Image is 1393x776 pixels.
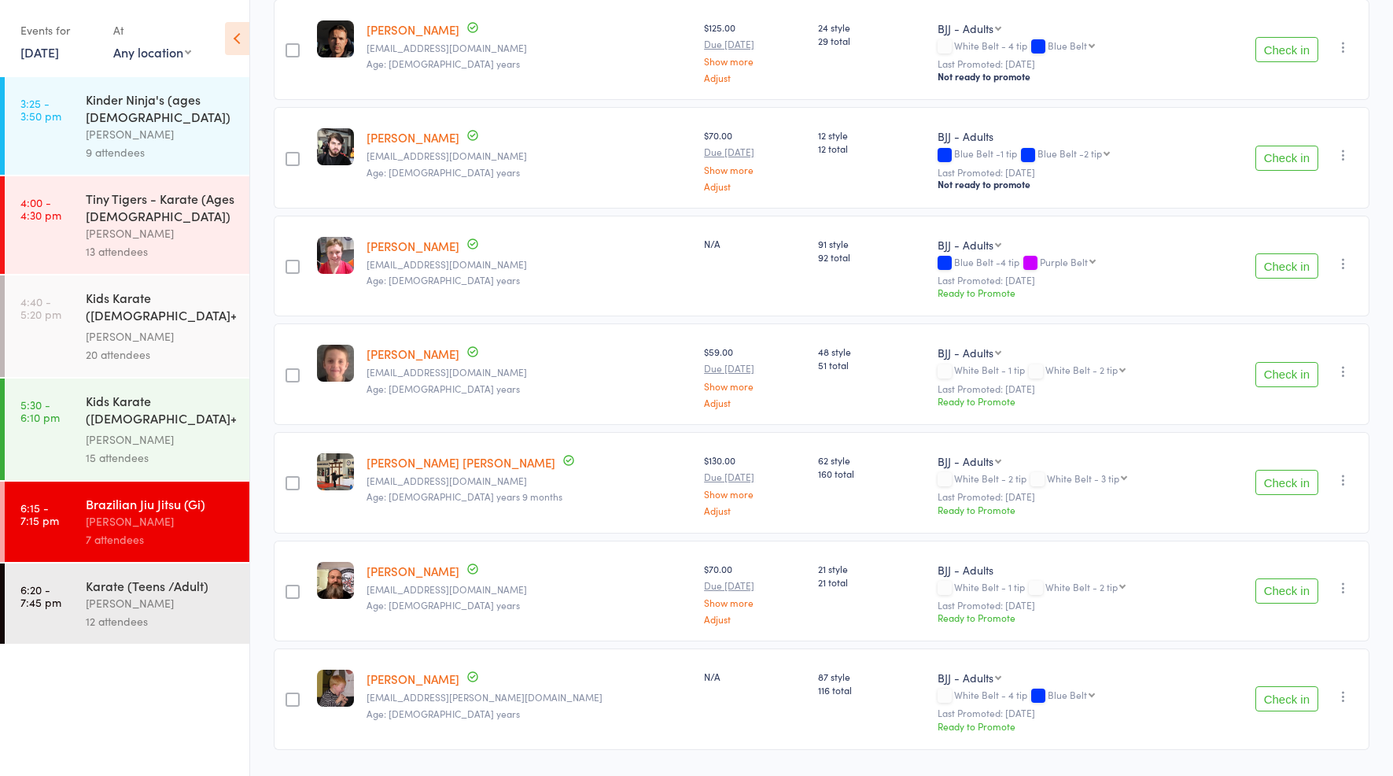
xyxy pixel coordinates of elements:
span: Age: [DEMOGRAPHIC_DATA] years [367,273,520,286]
div: White Belt - 1 tip [938,364,1200,378]
span: 51 total [818,358,925,371]
div: Kinder Ninja's (ages [DEMOGRAPHIC_DATA]) [86,91,236,125]
small: Last Promoted: [DATE] [938,58,1200,69]
span: 116 total [818,683,925,697]
span: 91 style [818,237,925,250]
div: BJJ - Adults [938,670,993,685]
span: Age: [DEMOGRAPHIC_DATA] years [367,598,520,612]
div: 12 attendees [86,612,236,630]
span: Age: [DEMOGRAPHIC_DATA] years [367,707,520,720]
div: Kids Karate ([DEMOGRAPHIC_DATA]+) Intermediate+ [86,392,236,430]
div: White Belt - 1 tip [938,582,1200,595]
span: 12 style [818,128,925,142]
div: White Belt - 2 tip [1045,582,1118,592]
a: [PERSON_NAME] [PERSON_NAME] [367,454,555,471]
span: Age: [DEMOGRAPHIC_DATA] years [367,382,520,395]
img: image1593504204.png [317,237,354,274]
div: Karate (Teens /Adult) [86,577,236,594]
div: Blue Belt -1 tip [938,148,1200,161]
span: Age: [DEMOGRAPHIC_DATA] years 9 months [367,490,562,503]
small: thereselambourne@live.com [367,475,691,486]
small: jayden.mathews@icloud.com [367,692,691,703]
a: [PERSON_NAME] [367,129,459,146]
div: Kids Karate ([DEMOGRAPHIC_DATA]+) Beginners [86,289,236,327]
div: Purple Belt [1040,257,1088,267]
div: Events for [20,17,98,43]
div: N/A [704,237,805,250]
div: White Belt - 2 tip [938,473,1200,486]
div: Blue Belt [1048,689,1087,700]
small: Due [DATE] [704,146,805,157]
small: gpmarriner@gmail.com [367,584,691,595]
div: [PERSON_NAME] [86,327,236,346]
a: Adjust [704,505,805,515]
div: Ready to Promote [938,611,1200,624]
time: 5:30 - 6:10 pm [20,398,60,423]
div: Tiny Tigers - Karate (Ages [DEMOGRAPHIC_DATA]) [86,190,236,224]
time: 6:20 - 7:45 pm [20,583,61,608]
a: 4:00 -4:30 pmTiny Tigers - Karate (Ages [DEMOGRAPHIC_DATA])[PERSON_NAME]13 attendees [5,176,249,274]
span: 62 style [818,453,925,467]
button: Check in [1255,470,1318,495]
small: allanbrey.ab@gmail.com [367,42,691,54]
div: 13 attendees [86,242,236,261]
small: sebastian.cavallaro99@gmail.com [367,150,691,161]
a: [PERSON_NAME] [367,346,459,362]
small: Due [DATE] [704,39,805,50]
a: [PERSON_NAME] [367,21,459,38]
div: Blue Belt -4 tip [938,257,1200,270]
a: Show more [704,164,805,175]
span: 21 style [818,562,925,575]
button: Check in [1255,578,1318,604]
a: Show more [704,56,805,66]
span: 48 style [818,345,925,358]
div: Not ready to promote [938,178,1200,190]
small: Last Promoted: [DATE] [938,167,1200,178]
div: White Belt - 4 tip [938,689,1200,703]
a: Show more [704,489,805,499]
span: 24 style [818,20,925,34]
span: Age: [DEMOGRAPHIC_DATA] years [367,165,520,179]
div: [PERSON_NAME] [86,430,236,449]
small: Last Promoted: [DATE] [938,600,1200,611]
img: image1673333829.png [317,453,354,490]
a: 5:30 -6:10 pmKids Karate ([DEMOGRAPHIC_DATA]+) Intermediate+[PERSON_NAME]15 attendees [5,379,249,480]
span: 21 total [818,575,925,589]
div: [PERSON_NAME] [86,125,236,143]
div: Ready to Promote [938,394,1200,408]
div: $70.00 [704,562,805,624]
small: Due [DATE] [704,363,805,374]
a: 6:20 -7:45 pmKarate (Teens /Adult)[PERSON_NAME]12 attendees [5,564,249,644]
div: $130.00 [704,453,805,515]
a: 6:15 -7:15 pmBrazilian Jiu Jitsu (Gi)[PERSON_NAME]7 attendees [5,482,249,562]
a: Adjust [704,181,805,191]
small: Last Promoted: [DATE] [938,491,1200,502]
time: 4:40 - 5:20 pm [20,295,61,320]
span: 29 total [818,34,925,47]
img: image1718698130.png [317,562,354,599]
button: Check in [1255,253,1318,279]
div: BJJ - Adults [938,562,1200,578]
img: image1677216368.png [317,20,354,57]
a: Show more [704,597,805,608]
img: image1473391854.png [317,345,354,382]
div: White Belt - 2 tip [1045,364,1118,375]
a: 4:40 -5:20 pmKids Karate ([DEMOGRAPHIC_DATA]+) Beginners[PERSON_NAME]20 attendees [5,275,249,377]
time: 4:00 - 4:30 pm [20,196,61,221]
div: 7 attendees [86,530,236,549]
img: image1757308253.png [317,670,354,707]
div: N/A [704,670,805,683]
div: BJJ - Adults [938,20,993,36]
div: BJJ - Adults [938,128,1200,144]
div: BJJ - Adults [938,453,993,469]
div: White Belt - 4 tip [938,40,1200,54]
div: 9 attendees [86,143,236,161]
a: Adjust [704,397,805,408]
a: [PERSON_NAME] [367,563,459,579]
div: BJJ - Adults [938,237,993,253]
button: Check in [1255,37,1318,62]
span: 92 total [818,250,925,264]
div: White Belt - 3 tip [1047,473,1119,483]
div: Ready to Promote [938,503,1200,516]
small: Last Promoted: [DATE] [938,383,1200,394]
